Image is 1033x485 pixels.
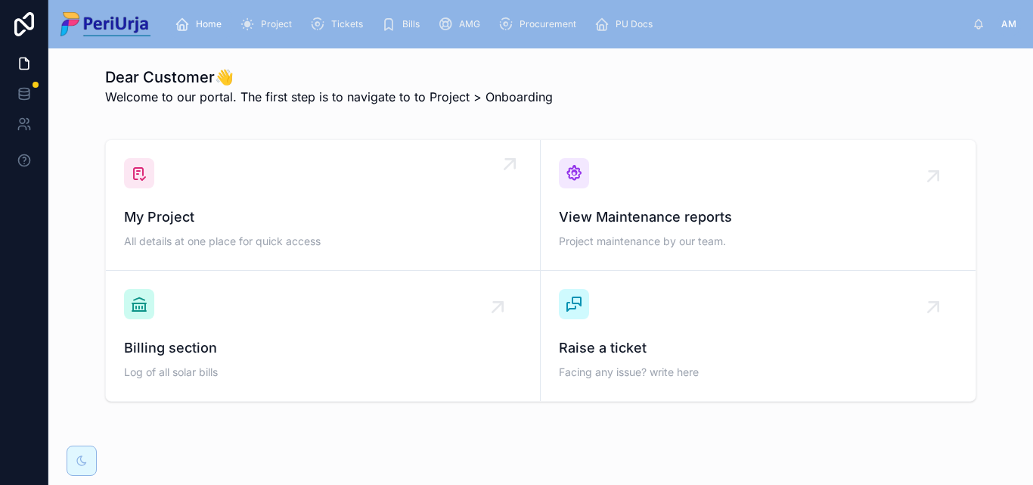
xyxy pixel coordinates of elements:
span: AM [1001,18,1016,30]
span: AMG [459,18,480,30]
span: Procurement [520,18,576,30]
a: Project [235,11,302,38]
img: App logo [60,12,150,36]
span: Billing section [124,337,522,359]
span: Home [196,18,222,30]
span: PU Docs [616,18,653,30]
a: My ProjectAll details at one place for quick access [106,140,541,271]
a: PU Docs [590,11,663,38]
span: Log of all solar bills [124,365,522,380]
a: View Maintenance reportsProject maintenance by our team. [541,140,976,271]
a: Home [170,11,232,38]
span: All details at one place for quick access [124,234,522,249]
span: Tickets [331,18,363,30]
span: Project maintenance by our team. [559,234,957,249]
a: Billing sectionLog of all solar bills [106,271,541,401]
h1: Dear Customer👋 [105,67,553,88]
a: Procurement [494,11,587,38]
span: Bills [402,18,420,30]
a: Tickets [306,11,374,38]
a: AMG [433,11,491,38]
p: Welcome to our portal. The first step is to navigate to to Project > Onboarding [105,88,553,106]
span: My Project [124,207,522,228]
span: Facing any issue? write here [559,365,957,380]
a: Raise a ticketFacing any issue? write here [541,271,976,401]
span: Project [261,18,292,30]
a: Bills [377,11,430,38]
span: View Maintenance reports [559,207,957,228]
div: scrollable content [163,8,973,41]
span: Raise a ticket [559,337,957,359]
